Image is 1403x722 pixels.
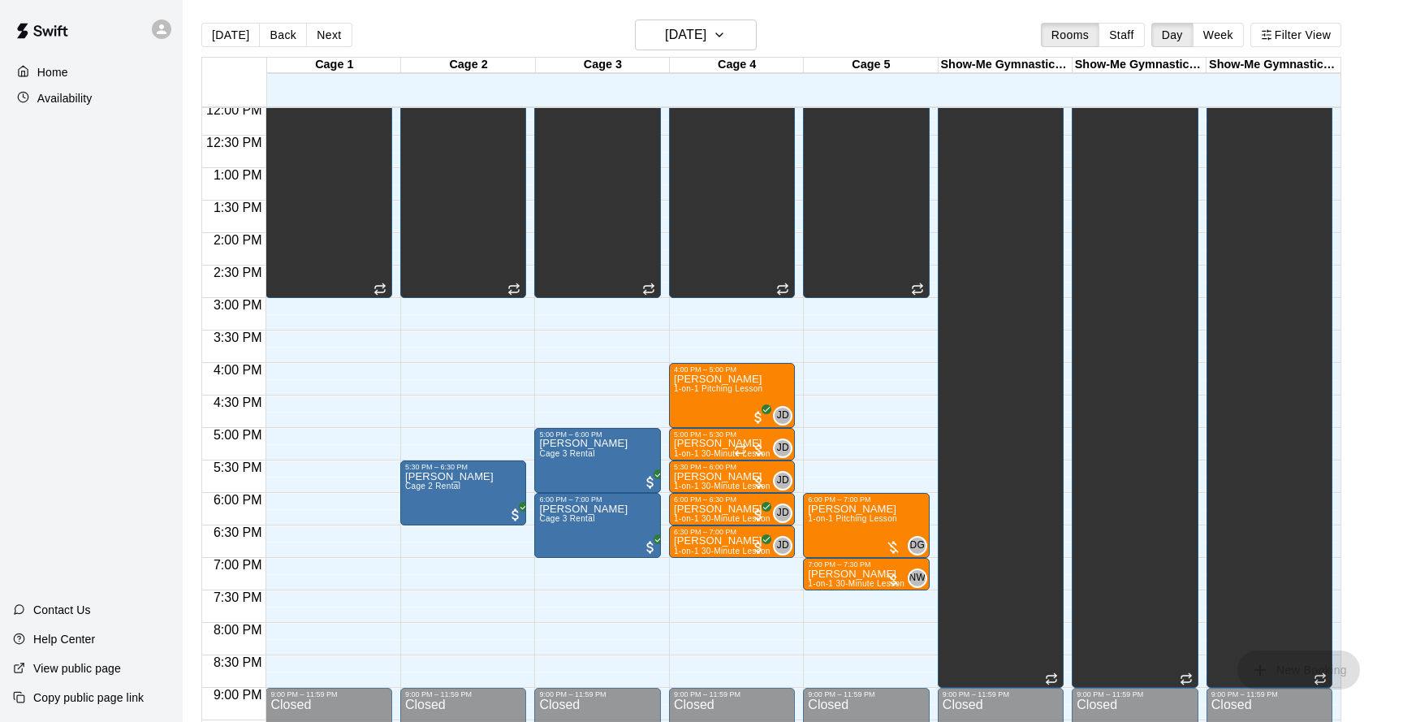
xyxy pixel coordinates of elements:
[777,473,789,489] span: JD
[642,474,658,491] span: All customers have paid
[674,528,740,536] div: 6:30 PM – 7:00 PM
[674,365,740,374] div: 4:00 PM – 5:00 PM
[202,103,265,117] span: 12:00 PM
[1151,23,1194,47] button: Day
[209,590,266,604] span: 7:30 PM
[539,514,594,523] span: Cage 3 Rental
[209,266,266,279] span: 2:30 PM
[665,24,706,46] h6: [DATE]
[1099,23,1145,47] button: Staff
[405,690,476,698] div: 9:00 PM – 11:59 PM
[773,504,792,523] div: Jake Deakins
[808,690,878,698] div: 9:00 PM – 11:59 PM
[911,283,924,296] span: Recurring event
[674,547,771,556] span: 1-on-1 30-Minute Lesson
[1045,672,1058,685] span: Recurring event
[33,660,121,677] p: View public page
[669,460,795,493] div: 5:30 PM – 6:00 PM: 1-on-1 30-Minute Lesson
[202,136,265,149] span: 12:30 PM
[669,363,795,428] div: 4:00 PM – 5:00 PM: Jacob Addis
[1077,690,1147,698] div: 9:00 PM – 11:59 PM
[209,460,266,474] span: 5:30 PM
[777,538,789,554] span: JD
[209,201,266,214] span: 1:30 PM
[773,471,792,491] div: Jake Deakins
[209,396,266,409] span: 4:30 PM
[507,283,520,296] span: Recurring event
[777,440,789,456] span: JD
[209,655,266,669] span: 8:30 PM
[914,536,927,556] span: Drew Garrett
[674,430,740,439] div: 5:00 PM – 5:30 PM
[808,579,904,588] span: 1-on-1 30-Minute Lesson
[539,495,606,504] div: 6:00 PM – 7:00 PM
[642,283,655,296] span: Recurring event
[779,536,792,556] span: Jake Deakins
[669,428,795,460] div: 5:00 PM – 5:30 PM: 1-on-1 30-Minute Lesson
[1211,690,1282,698] div: 9:00 PM – 11:59 PM
[674,495,740,504] div: 6:00 PM – 6:30 PM
[635,19,757,50] button: [DATE]
[908,569,927,588] div: Noah Winslow
[776,283,789,296] span: Recurring event
[400,460,526,525] div: 5:30 PM – 6:30 PM: Wyatt Wilhite
[803,558,929,590] div: 7:00 PM – 7:30 PM: Winslow
[674,690,745,698] div: 9:00 PM – 11:59 PM
[939,58,1073,73] div: Show-Me Gymnastics Cage 1
[33,631,95,647] p: Help Center
[539,449,594,458] span: Cage 3 Rental
[777,505,789,521] span: JD
[750,507,766,523] span: All customers have paid
[405,482,460,491] span: Cage 2 Rental
[773,406,792,426] div: Jake Deakins
[750,409,766,426] span: All customers have paid
[669,525,795,558] div: 6:30 PM – 7:00 PM: Carter Hurst
[209,331,266,344] span: 3:30 PM
[259,23,307,47] button: Back
[209,688,266,702] span: 9:00 PM
[209,493,266,507] span: 6:00 PM
[405,463,472,471] div: 5:30 PM – 6:30 PM
[674,514,771,523] span: 1-on-1 30-Minute Lesson
[750,539,766,556] span: All customers have paid
[808,514,897,523] span: 1-on-1 Pitching Lesson
[201,23,260,47] button: [DATE]
[669,493,795,525] div: 6:00 PM – 6:30 PM: Noah Bond
[1041,23,1099,47] button: Rooms
[209,525,266,539] span: 6:30 PM
[674,384,763,393] span: 1-on-1 Pitching Lesson
[507,507,524,523] span: All customers have paid
[534,493,660,558] div: 6:00 PM – 7:00 PM: Douglas Steinley
[734,443,747,456] span: Recurring event
[943,690,1013,698] div: 9:00 PM – 11:59 PM
[1237,662,1360,676] span: You don't have the permission to add bookings
[373,283,386,296] span: Recurring event
[534,428,660,493] div: 5:00 PM – 6:00 PM: Katie Sattler
[773,536,792,556] div: Jake Deakins
[33,602,91,618] p: Contact Us
[674,463,740,471] div: 5:30 PM – 6:00 PM
[209,233,266,247] span: 2:00 PM
[779,471,792,491] span: Jake Deakins
[642,539,658,556] span: All customers have paid
[779,504,792,523] span: Jake Deakins
[401,58,535,73] div: Cage 2
[808,560,874,569] div: 7:00 PM – 7:30 PM
[1207,58,1340,73] div: Show-Me Gymnastics Cage 3
[914,569,927,588] span: Noah Winslow
[270,690,341,698] div: 9:00 PM – 11:59 PM
[674,482,771,491] span: 1-on-1 30-Minute Lesson
[808,495,874,504] div: 6:00 PM – 7:00 PM
[33,690,144,706] p: Copy public page link
[1073,58,1207,73] div: Show-Me Gymnastics Cage 2
[37,90,93,106] p: Availability
[13,60,170,84] a: Home
[779,406,792,426] span: Jake Deakins
[1180,672,1193,685] span: Recurring event
[1193,23,1244,47] button: Week
[267,58,401,73] div: Cage 1
[37,64,68,80] p: Home
[779,439,792,458] span: Jake Deakins
[209,623,266,637] span: 8:00 PM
